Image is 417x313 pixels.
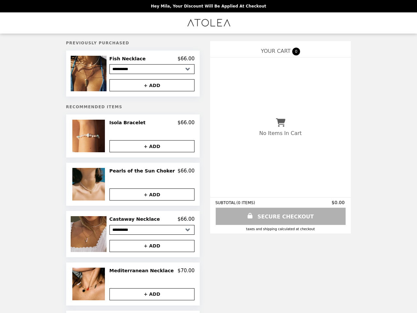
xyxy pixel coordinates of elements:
img: Brand Logo [186,16,231,30]
select: Select a product variant [109,64,195,74]
span: YOUR CART [261,48,291,54]
span: SUBTOTAL [215,201,237,205]
img: Fish Necklace [71,56,108,91]
h2: Pearls of the Sun Choker [109,168,178,174]
span: $0.00 [332,200,346,205]
button: + ADD [109,240,195,252]
img: Mediterranean Necklace [72,268,107,300]
p: $70.00 [178,268,195,274]
p: $66.00 [178,120,195,126]
h5: Previously Purchased [66,41,200,45]
div: Taxes and Shipping calculated at checkout [215,227,346,231]
img: Pearls of the Sun Choker [72,168,107,201]
p: $66.00 [178,216,195,222]
h5: Recommended Items [66,105,200,109]
button: + ADD [109,288,195,300]
span: ( 0 ITEMS ) [237,201,255,205]
p: $66.00 [178,168,195,174]
img: Isola Bracelet [72,120,107,152]
h2: Isola Bracelet [109,120,148,126]
img: Castaway Necklace [71,216,108,252]
h2: Castaway Necklace [109,216,163,222]
p: No Items In Cart [259,130,302,136]
h2: Mediterranean Necklace [109,268,177,274]
p: Hey Mila, your discount will be applied at checkout [151,4,266,8]
button: + ADD [109,188,195,201]
span: 0 [293,48,300,55]
select: Select a product variant [109,225,195,235]
h2: Fish Necklace [109,56,148,62]
button: + ADD [109,140,195,152]
button: + ADD [109,79,195,91]
p: $66.00 [178,56,195,62]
